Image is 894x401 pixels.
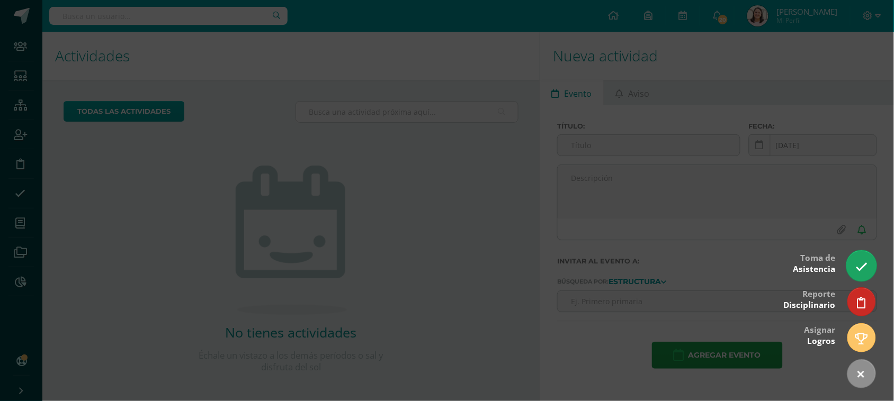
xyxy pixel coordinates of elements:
span: Disciplinario [784,299,836,311]
div: Reporte [784,281,836,316]
span: Logros [808,335,836,347]
div: Asignar [804,317,836,352]
div: Toma de [793,245,836,280]
span: Asistencia [793,263,836,275]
